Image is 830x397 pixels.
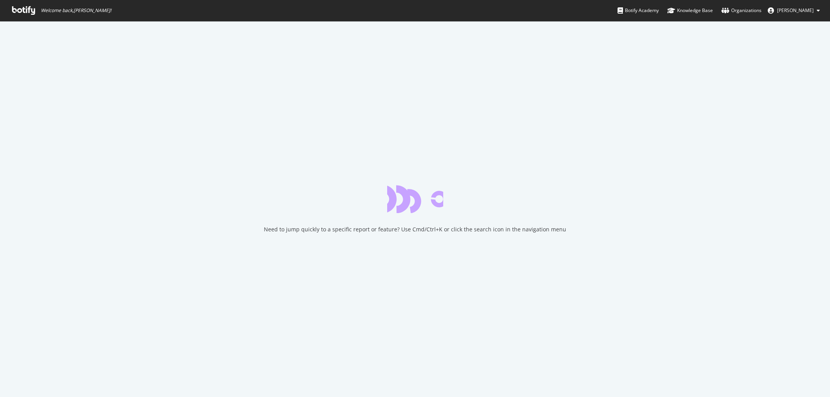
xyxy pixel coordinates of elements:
span: Dan Sgammato [777,7,814,14]
div: Knowledge Base [667,7,713,14]
div: animation [387,185,443,213]
div: Organizations [721,7,762,14]
span: Welcome back, [PERSON_NAME] ! [41,7,111,14]
div: Botify Academy [618,7,659,14]
button: [PERSON_NAME] [762,4,826,17]
div: Need to jump quickly to a specific report or feature? Use Cmd/Ctrl+K or click the search icon in ... [264,226,566,233]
